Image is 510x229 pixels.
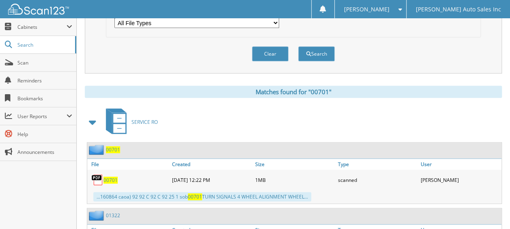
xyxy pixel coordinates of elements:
a: 01322 [106,212,120,219]
span: SERVICE RO [131,119,158,125]
img: PDF.png [91,174,103,186]
img: folder2.png [89,145,106,155]
iframe: Chat Widget [469,190,510,229]
a: SERVICE RO [101,106,158,138]
div: [DATE] 12:22 PM [170,172,253,188]
a: Type [336,159,419,170]
a: 00701 [103,177,118,184]
span: [PERSON_NAME] [344,7,389,12]
div: scanned [336,172,419,188]
button: Search [298,46,335,61]
span: Reminders [17,77,72,84]
span: 00701 [188,193,202,200]
span: Search [17,41,71,48]
a: 00701 [106,146,120,153]
span: Scan [17,59,72,66]
button: Clear [252,46,288,61]
span: [PERSON_NAME] Auto Sales Inc [415,7,501,12]
div: Matches found for "00701" [85,86,502,98]
a: User [419,159,501,170]
img: folder2.png [89,210,106,220]
div: ...160864 caoa) 92 92 C 92 C 92 25 1 sob TURN SIGNALS 4 WHEEL ALIGNMENT WHEEL... [93,192,311,201]
img: scan123-logo-white.svg [8,4,69,15]
a: Created [170,159,253,170]
span: Announcements [17,149,72,156]
span: Bookmarks [17,95,72,102]
div: 1MB [253,172,336,188]
a: Size [253,159,336,170]
span: Help [17,131,72,138]
span: User Reports [17,113,67,120]
div: [PERSON_NAME] [419,172,501,188]
span: Cabinets [17,24,67,30]
a: File [87,159,170,170]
